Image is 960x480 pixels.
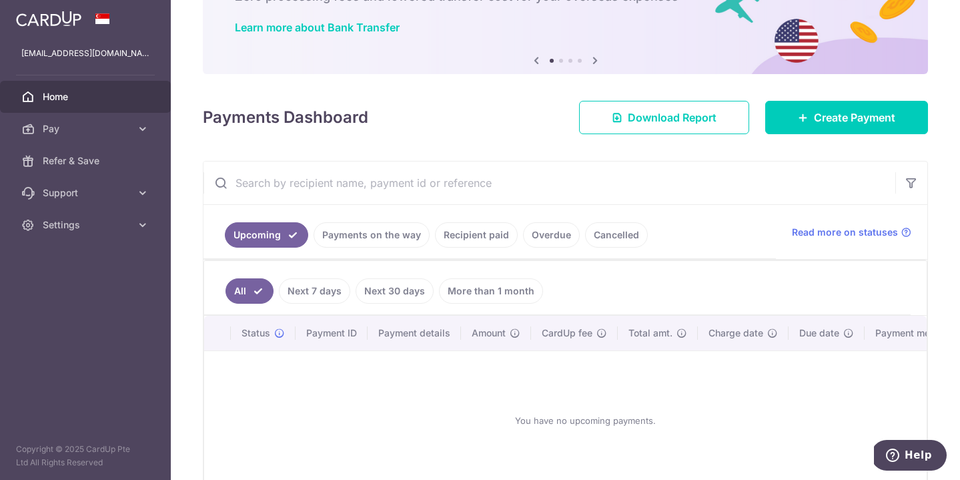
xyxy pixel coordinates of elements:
a: Download Report [579,101,749,134]
span: Settings [43,218,131,232]
a: Create Payment [765,101,928,134]
a: Learn more about Bank Transfer [235,21,400,34]
span: Pay [43,122,131,136]
a: Read more on statuses [792,226,911,239]
h4: Payments Dashboard [203,105,368,130]
img: CardUp [16,11,81,27]
span: Home [43,90,131,103]
a: Cancelled [585,222,648,248]
a: Recipient paid [435,222,518,248]
span: Download Report [628,109,716,126]
span: Amount [472,326,506,340]
a: Upcoming [225,222,308,248]
a: All [225,278,274,304]
th: Payment details [368,316,461,350]
span: Read more on statuses [792,226,898,239]
p: [EMAIL_ADDRESS][DOMAIN_NAME] [21,47,149,60]
span: Refer & Save [43,154,131,168]
input: Search by recipient name, payment id or reference [203,162,895,204]
a: Next 7 days [279,278,350,304]
a: Payments on the way [314,222,430,248]
span: Support [43,186,131,200]
iframe: Opens a widget where you can find more information [874,440,947,473]
a: More than 1 month [439,278,543,304]
span: CardUp fee [542,326,592,340]
span: Create Payment [814,109,895,126]
span: Total amt. [628,326,672,340]
a: Next 30 days [356,278,434,304]
a: Overdue [523,222,580,248]
span: Due date [799,326,839,340]
div: You have no upcoming payments. [220,362,950,479]
th: Payment ID [296,316,368,350]
span: Status [242,326,270,340]
span: Charge date [708,326,763,340]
